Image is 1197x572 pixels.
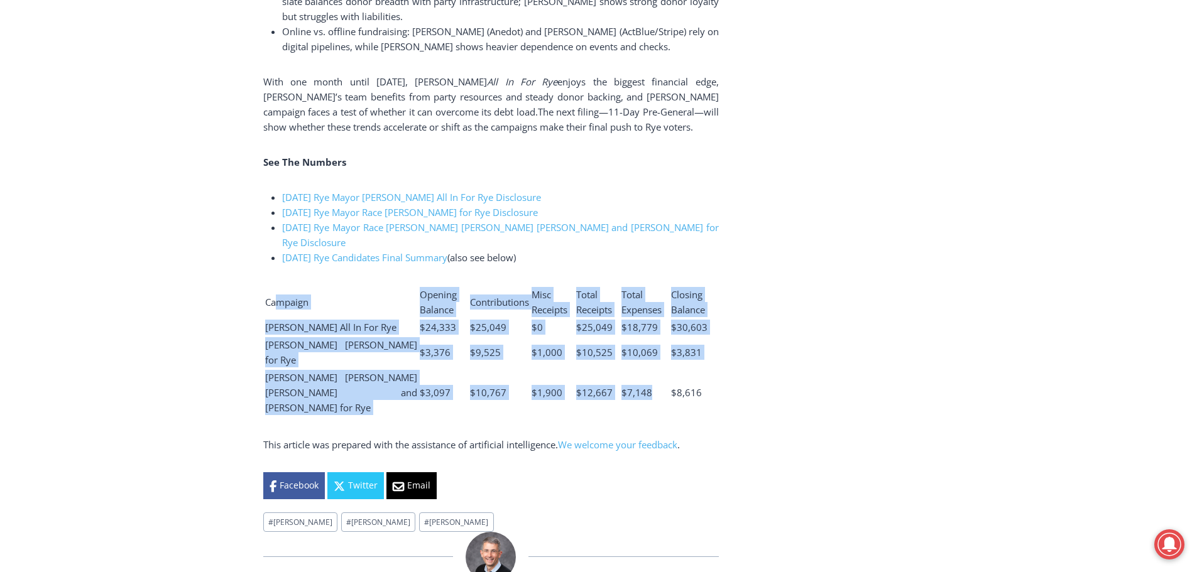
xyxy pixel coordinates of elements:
span: $25,049 [576,321,613,333]
a: We welcome your feedback [558,438,677,451]
span: $18,779 [621,321,658,333]
a: #[PERSON_NAME] [263,512,337,532]
span: # [346,517,351,527]
span: # [424,517,429,527]
span: enjoys the biggest financial edge, [PERSON_NAME]’s team benefits from party resources and steady ... [263,75,719,118]
a: Intern @ [DOMAIN_NAME] [302,122,609,156]
span: $24,333 [420,321,456,333]
span: Online vs. offline fundraising: [PERSON_NAME] (Anedot) and [PERSON_NAME] (ActBlue/Stripe) rely on... [282,25,719,53]
a: Twitter [327,472,384,499]
span: $30,603 [671,321,708,333]
span: (also see below) [282,251,516,264]
span: [PERSON_NAME] [PERSON_NAME] [PERSON_NAME] and [PERSON_NAME] for Rye [265,371,417,414]
a: Facebook [263,472,325,499]
a: [DATE] Rye Mayor [PERSON_NAME] All In For Rye Disclosure [282,191,541,203]
span: Intern @ [DOMAIN_NAME] [329,125,582,153]
span: $3,831 [671,346,702,359]
a: [DATE] Rye Mayor Race [PERSON_NAME] [PERSON_NAME] [PERSON_NAME] and [PERSON_NAME] for Rye Disclosure [282,221,719,249]
span: $1,900 [532,386,562,399]
span: [PERSON_NAME] [PERSON_NAME] for Rye [265,338,417,366]
span: All In For Rye [487,75,557,88]
span: $3,097 [420,386,451,399]
span: Closing Balance [671,288,705,316]
span: $1,000 [532,346,562,359]
span: $8,616 [671,386,702,399]
span: [PERSON_NAME] All In For Rye [265,321,396,333]
a: #[PERSON_NAME] [419,512,493,532]
span: $10,525 [576,346,613,359]
span: $10,767 [470,386,506,399]
span: $12,667 [576,386,613,399]
a: #[PERSON_NAME] [341,512,415,532]
span: $10,069 [621,346,658,359]
span: Total Expenses [621,288,662,316]
a: Email [386,472,437,499]
span: This article was prepared with the assistance of artificial intelligence. [263,438,558,451]
span: $7,148 [621,386,652,399]
span: Total Receipts [576,288,612,316]
span: # [268,517,273,527]
a: [DATE] Rye Candidates Final Summary [282,251,447,264]
span: $3,376 [420,346,451,359]
div: 6 [131,119,137,131]
span: Opening Balance [420,288,457,316]
span: Contributions [470,296,529,308]
span: $0 [532,321,543,333]
span: Misc Receipts [532,288,567,316]
div: Two by Two Animal Haven & The Nature Company: The Wild World of Animals [131,35,175,116]
span: $25,049 [470,321,506,333]
a: [DATE] Rye Mayor Race [PERSON_NAME] for Rye Disclosure [282,206,538,219]
a: [PERSON_NAME] Read Sanctuary Fall Fest: [DATE] [1,125,182,156]
span: Campaign [265,296,309,308]
h4: [PERSON_NAME] Read Sanctuary Fall Fest: [DATE] [10,126,161,155]
span: $9,525 [470,346,501,359]
div: / [140,119,143,131]
span: . [677,438,680,451]
div: "We would have speakers with experience in local journalism speak to us about their experiences a... [317,1,594,122]
b: See The Numbers [263,156,346,168]
div: 6 [146,119,152,131]
span: With one month until [DATE], [PERSON_NAME] [263,75,488,88]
